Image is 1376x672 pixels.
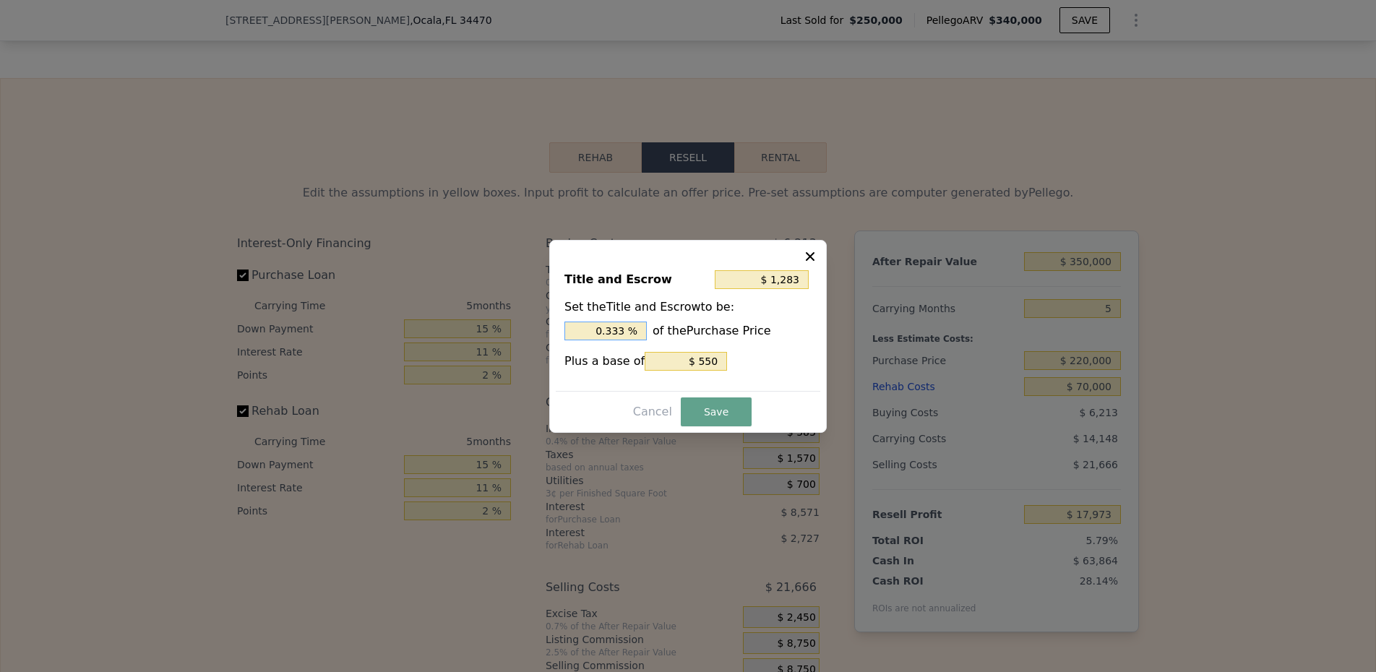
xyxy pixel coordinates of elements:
button: Cancel [627,400,678,423]
button: Save [681,397,752,426]
div: Set the Title and Escrow to be: [564,298,812,340]
span: Plus a base of [564,354,645,368]
div: of the Purchase Price [564,322,812,340]
div: Title and Escrow [564,267,709,293]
